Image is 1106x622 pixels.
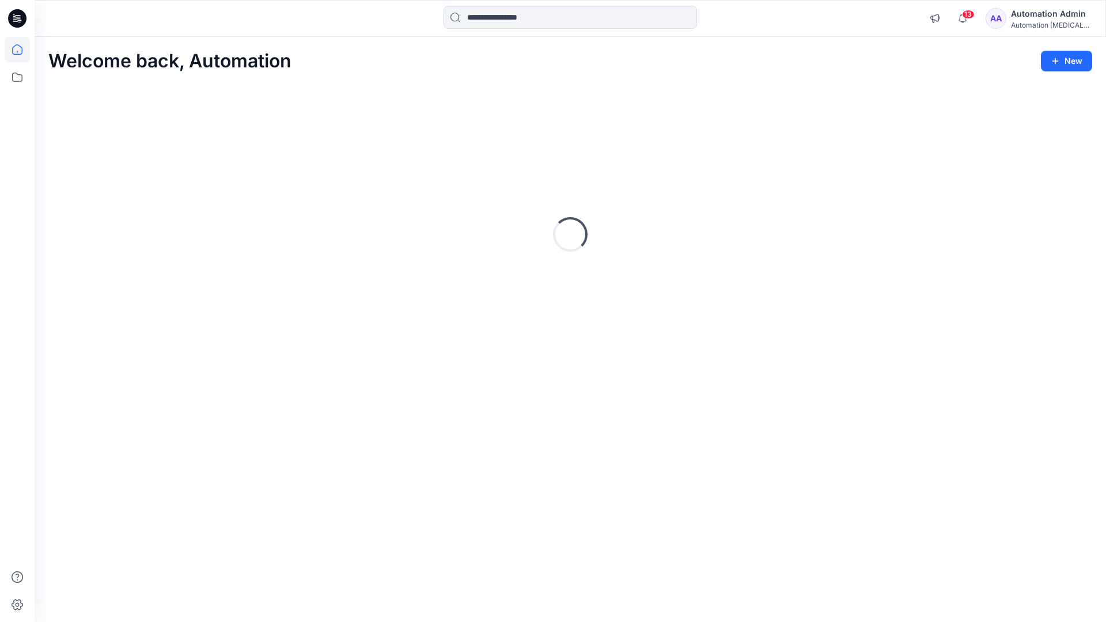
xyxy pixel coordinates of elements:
[1011,21,1092,29] div: Automation [MEDICAL_DATA]...
[962,10,975,19] span: 13
[1011,7,1092,21] div: Automation Admin
[986,8,1006,29] div: AA
[1041,51,1092,71] button: New
[48,51,291,72] h2: Welcome back, Automation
